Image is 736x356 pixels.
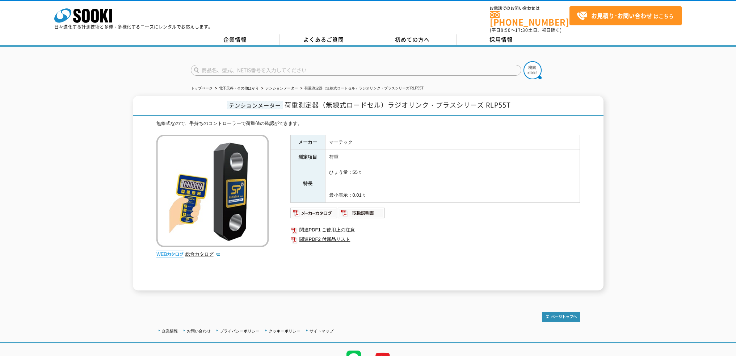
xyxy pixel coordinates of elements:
[395,35,430,43] span: 初めての方へ
[290,150,325,165] th: 測定項目
[191,65,521,76] input: 商品名、型式、NETIS番号を入力してください
[325,165,580,203] td: ひょう量：55ｔ 最小表示：0.01ｔ
[290,135,325,150] th: メーカー
[310,329,333,333] a: サイトマップ
[227,101,283,109] span: テンションメーター
[156,251,184,258] img: webカタログ
[162,329,178,333] a: 企業情報
[290,225,580,235] a: 関連PDF1 ご使用上の注意
[290,165,325,203] th: 特長
[54,25,213,29] p: 日々進化する計測技術と多種・多様化するニーズにレンタルでお応えします。
[279,34,368,45] a: よくあるご質問
[338,212,385,218] a: 取扱説明書
[290,235,580,244] a: 関連PDF2 付属品リスト
[542,312,580,322] img: トップページへ
[285,100,511,110] span: 荷重測定器（無線式ロードセル）ラジオリンク・プラスシリーズ RLP55T
[156,120,580,127] div: 無線式なので、手持ちのコントローラーで荷重値の確認ができます。
[490,27,562,33] span: (平日 ～ 土日、祝日除く)
[265,86,298,90] a: テンションメーター
[457,34,546,45] a: 採用情報
[191,34,279,45] a: 企業情報
[490,11,569,26] a: [PHONE_NUMBER]
[185,251,221,257] a: 総合カタログ
[490,6,569,11] span: お電話でのお問い合わせは
[299,85,424,92] li: 荷重測定器（無線式ロードセル）ラジオリンク・プラスシリーズ RLP55T
[591,11,652,20] strong: お見積り･お問い合わせ
[577,11,674,21] span: はこちら
[191,86,213,90] a: トップページ
[290,212,338,218] a: メーカーカタログ
[290,207,338,219] img: メーカーカタログ
[368,34,457,45] a: 初めての方へ
[338,207,385,219] img: 取扱説明書
[515,27,528,33] span: 17:30
[325,135,580,150] td: マーテック
[501,27,511,33] span: 8:50
[523,61,542,79] img: btn_search.png
[269,329,300,333] a: クッキーポリシー
[187,329,211,333] a: お問い合わせ
[156,135,269,247] img: 荷重測定器（無線式ロードセル）ラジオリンク・プラスシリーズ RLP55T
[219,86,259,90] a: 電子天秤・その他はかり
[325,150,580,165] td: 荷重
[220,329,260,333] a: プライバシーポリシー
[569,6,682,25] a: お見積り･お問い合わせはこちら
